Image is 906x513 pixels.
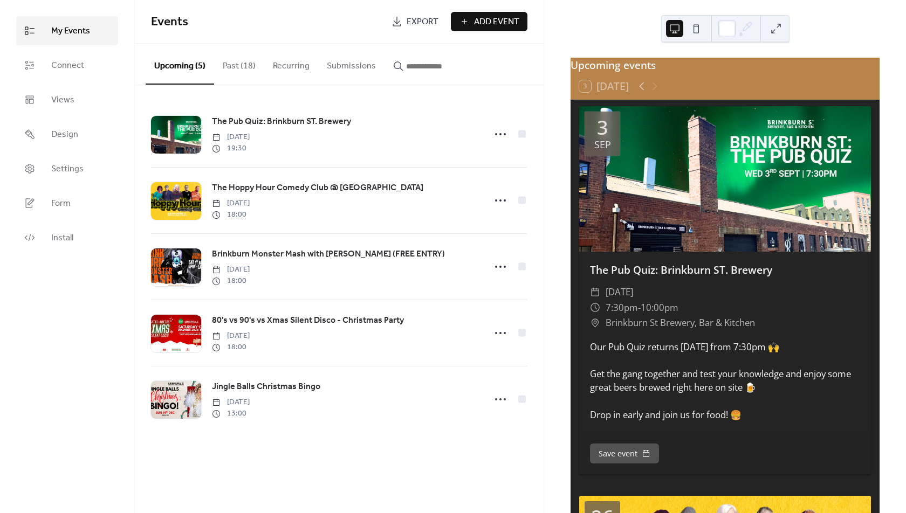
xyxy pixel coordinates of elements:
span: My Events [51,25,90,38]
div: ​ [590,300,600,316]
span: 13:00 [212,408,250,419]
a: Views [16,85,118,114]
div: Upcoming events [571,58,880,73]
div: Sep [594,140,611,149]
a: My Events [16,16,118,45]
button: Add Event [451,12,527,31]
span: Brinkburn Monster Mash with [PERSON_NAME] (FREE ENTRY) [212,248,445,261]
div: ​ [590,285,600,300]
span: 10:00pm [641,300,678,316]
span: Add Event [474,16,519,29]
span: Export [407,16,438,29]
span: Connect [51,59,84,72]
span: 7:30pm [606,300,638,316]
span: 19:30 [212,143,250,154]
div: ​ [590,315,600,331]
span: Design [51,128,78,141]
a: Connect [16,51,118,80]
span: [DATE] [606,285,633,300]
a: Install [16,223,118,252]
span: Views [51,94,74,107]
span: 18:00 [212,209,250,220]
a: Brinkburn Monster Mash with [PERSON_NAME] (FREE ENTRY) [212,247,445,261]
span: 18:00 [212,275,250,287]
span: [DATE] [212,330,250,342]
a: Jingle Balls Christmas Bingo [212,380,320,394]
span: [DATE] [212,397,250,408]
span: Brinkburn St Brewery, Bar & Kitchen [606,315,755,331]
a: Form [16,189,118,218]
div: Our Pub Quiz returns [DATE] from 7:30pm 🙌 Get the gang together and test your knowledge and enjoy... [579,340,871,421]
span: [DATE] [212,131,250,143]
button: Recurring [264,44,318,84]
span: [DATE] [212,198,250,209]
span: 80's vs 90's vs Xmas Silent Disco - Christmas Party [212,314,404,327]
div: The Pub Quiz: Brinkburn ST. Brewery [579,262,871,278]
button: Past (18) [214,44,264,84]
button: Upcoming (5) [146,44,214,85]
a: Settings [16,154,118,183]
span: Settings [51,163,84,176]
span: [DATE] [212,264,250,275]
a: Design [16,120,118,149]
a: 80's vs 90's vs Xmas Silent Disco - Christmas Party [212,314,404,328]
button: Submissions [318,44,385,84]
a: Export [383,12,447,31]
span: - [638,300,641,316]
span: Events [151,10,188,34]
span: The Hoppy Hour Comedy Club @ [GEOGRAPHIC_DATA] [212,182,423,195]
a: The Hoppy Hour Comedy Club @ [GEOGRAPHIC_DATA] [212,181,423,195]
a: The Pub Quiz: Brinkburn ST. Brewery [212,115,351,129]
div: 3 [597,118,608,137]
span: Form [51,197,71,210]
span: Install [51,232,73,245]
button: Save event [590,443,659,464]
span: 18:00 [212,342,250,353]
span: Jingle Balls Christmas Bingo [212,380,320,393]
span: The Pub Quiz: Brinkburn ST. Brewery [212,115,351,128]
